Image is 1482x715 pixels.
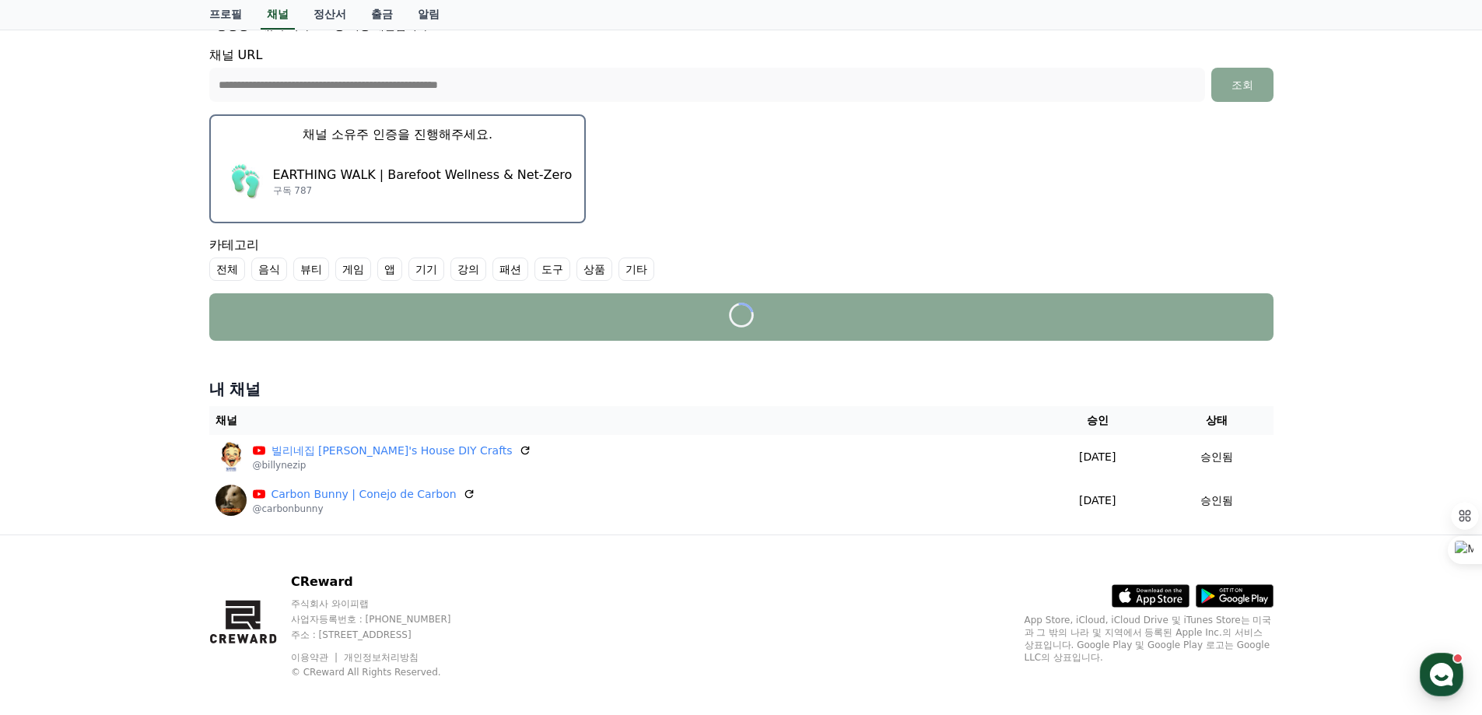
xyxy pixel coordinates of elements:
[209,46,1274,102] div: 채널 URL
[291,613,481,626] p: 사업자등록번호 : [PHONE_NUMBER]
[273,184,573,197] p: 구독 787
[240,517,259,529] span: 설정
[209,406,1036,435] th: 채널
[291,573,481,591] p: CReward
[1042,449,1153,465] p: [DATE]
[1211,68,1274,102] button: 조회
[492,258,528,281] label: 패션
[253,503,475,515] p: @carbonbunny
[291,652,340,663] a: 이용약관
[1035,406,1159,435] th: 승인
[201,493,299,532] a: 설정
[1160,406,1274,435] th: 상태
[215,485,247,516] img: Carbon Bunny | Conejo de Carbon
[534,258,570,281] label: 도구
[1042,492,1153,509] p: [DATE]
[408,258,444,281] label: 기기
[1200,492,1233,509] p: 승인됨
[450,258,486,281] label: 강의
[335,258,371,281] label: 게임
[576,258,612,281] label: 상품
[291,629,481,641] p: 주소 : [STREET_ADDRESS]
[251,258,287,281] label: 음식
[1217,77,1267,93] div: 조회
[272,486,457,503] a: Carbon Bunny | Conejo de Carbon
[209,378,1274,400] h4: 내 채널
[291,666,481,678] p: © CReward All Rights Reserved.
[272,443,513,459] a: 빌리네집 [PERSON_NAME]'s House DIY Crafts
[618,258,654,281] label: 기타
[293,258,329,281] label: 뷰티
[209,236,1274,281] div: 카테고리
[223,159,267,203] img: EARTHING WALK | Barefoot Wellness & Net-Zero
[377,258,402,281] label: 앱
[209,114,587,223] button: 채널 소유주 인증을 진행해주세요. EARTHING WALK | Barefoot Wellness & Net-Zero EARTHING WALK | Barefoot Wellness...
[1025,614,1274,664] p: App Store, iCloud, iCloud Drive 및 iTunes Store는 미국과 그 밖의 나라 및 지역에서 등록된 Apple Inc.의 서비스 상표입니다. Goo...
[5,493,103,532] a: 홈
[1200,449,1233,465] p: 승인됨
[215,441,247,472] img: 빌리네집 Billy's House DIY Crafts
[303,125,492,144] p: 채널 소유주 인증을 진행해주세요.
[103,493,201,532] a: 대화
[273,166,573,184] p: EARTHING WALK | Barefoot Wellness & Net-Zero
[142,517,161,530] span: 대화
[253,459,531,471] p: @billynezip
[344,652,419,663] a: 개인정보처리방침
[209,258,245,281] label: 전체
[291,598,481,610] p: 주식회사 와이피랩
[49,517,58,529] span: 홈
